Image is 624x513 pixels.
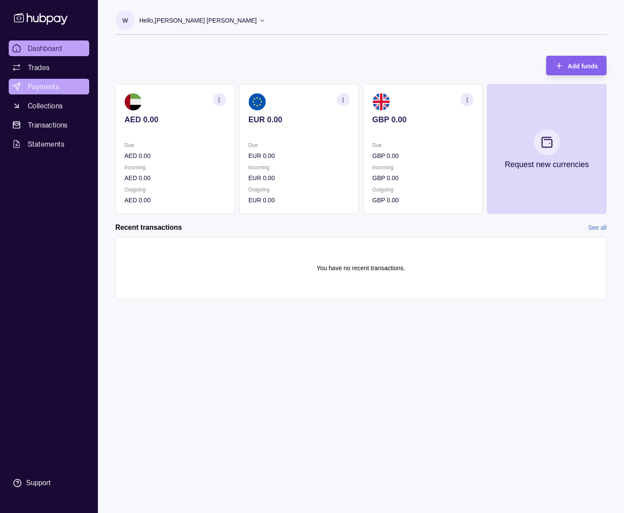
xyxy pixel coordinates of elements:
span: Transactions [28,120,68,130]
p: EUR 0.00 [248,195,350,205]
p: Due [248,141,350,150]
a: See all [588,223,607,232]
a: Trades [9,60,89,75]
p: Incoming [124,163,226,172]
p: Request new currencies [505,160,589,169]
img: gb [372,93,390,111]
span: Payments [28,81,59,92]
div: Support [26,478,50,488]
p: Due [124,141,226,150]
p: Outgoing [372,185,474,194]
span: Statements [28,139,64,149]
a: Dashboard [9,40,89,56]
p: Outgoing [248,185,350,194]
p: EUR 0.00 [248,151,350,161]
p: GBP 0.00 [372,151,474,161]
p: Incoming [248,163,350,172]
span: Trades [28,62,50,73]
p: GBP 0.00 [372,195,474,205]
p: EUR 0.00 [248,115,350,124]
p: GBP 0.00 [372,115,474,124]
p: W [122,16,128,25]
p: Due [372,141,474,150]
img: ae [124,93,142,111]
a: Payments [9,79,89,94]
button: Request new currencies [487,84,607,214]
a: Statements [9,136,89,152]
a: Support [9,474,89,492]
span: Dashboard [28,43,62,54]
p: AED 0.00 [124,195,226,205]
a: Transactions [9,117,89,133]
img: eu [248,93,266,111]
span: Add funds [568,63,598,70]
p: Outgoing [124,185,226,194]
p: AED 0.00 [124,115,226,124]
p: Incoming [372,163,474,172]
button: Add funds [546,56,607,75]
p: EUR 0.00 [248,173,350,183]
a: Collections [9,98,89,114]
span: Collections [28,101,63,111]
p: You have no recent transactions. [317,263,405,273]
h2: Recent transactions [115,223,182,232]
p: AED 0.00 [124,173,226,183]
p: AED 0.00 [124,151,226,161]
p: Hello, [PERSON_NAME] [PERSON_NAME] [139,16,257,25]
p: GBP 0.00 [372,173,474,183]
